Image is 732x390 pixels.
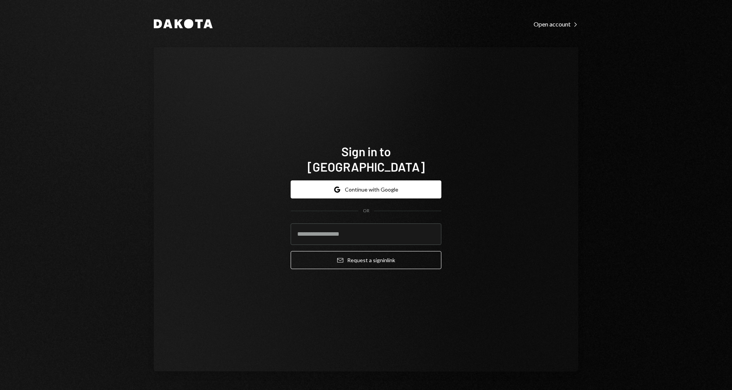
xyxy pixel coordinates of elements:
button: Continue with Google [291,180,441,198]
h1: Sign in to [GEOGRAPHIC_DATA] [291,144,441,174]
div: OR [363,208,369,214]
a: Open account [534,20,578,28]
button: Request a signinlink [291,251,441,269]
